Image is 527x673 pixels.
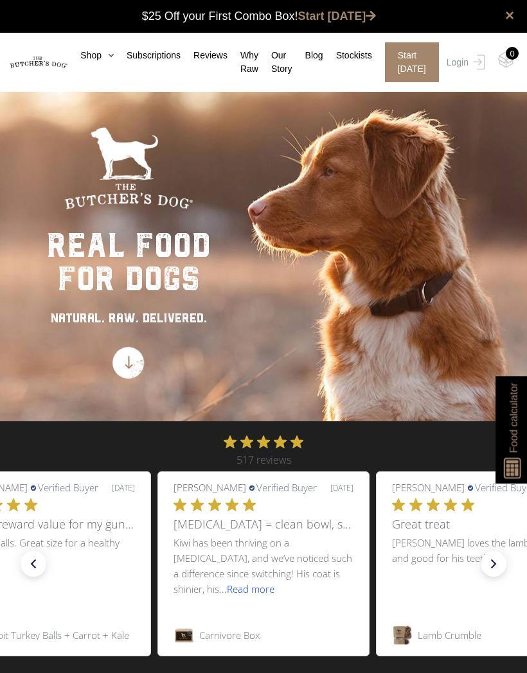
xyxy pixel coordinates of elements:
a: Our Story [258,49,292,76]
span: Start [DATE] [385,42,439,82]
a: Shop [67,49,114,62]
span: Read more [227,582,274,595]
a: Blog [292,49,323,62]
div: 5.0 out of 5 stars [174,498,256,511]
div: [DATE] [330,482,353,493]
a: Why Raw [228,49,258,76]
span: 517 reviews [237,453,291,466]
span: Verified Buyer [38,482,98,493]
div: real food for dogs [47,229,211,295]
a: Subscriptions [114,49,181,62]
div: Navigate to Carnivore Box [174,625,353,645]
li: slide 1 out of 7 [157,471,370,656]
div: previous slide [21,551,46,577]
a: Start [DATE] [298,10,377,22]
div: 5.0 out of 5 stars [392,498,474,511]
a: Start [DATE] [372,42,443,82]
span: Food calculator [506,383,521,453]
span: [PERSON_NAME] [392,482,465,493]
span: [PERSON_NAME] [174,482,246,493]
p: Kiwi has been thriving on a [MEDICAL_DATA], and we’ve noticed such a difference since switching! ... [174,535,353,615]
div: [DATE] [112,482,135,493]
span: Verified Buyer [256,482,317,493]
div: 4.9 out of 5 stars [224,435,303,448]
a: Reviews [181,49,228,62]
a: close [505,8,514,23]
div: NATURAL. RAW. DELIVERED. [47,308,211,328]
div: 0 [506,47,519,60]
span: Carnivore Box [199,631,260,640]
a: Stockists [323,49,372,62]
div: next slide [481,551,506,577]
h3: [MEDICAL_DATA] = clean bowl, shiny coat, healthy gut [174,516,353,532]
img: TBD_Cart-Empty.png [498,51,514,68]
a: Login [443,42,485,82]
span: Lamb Crumble [418,631,481,640]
